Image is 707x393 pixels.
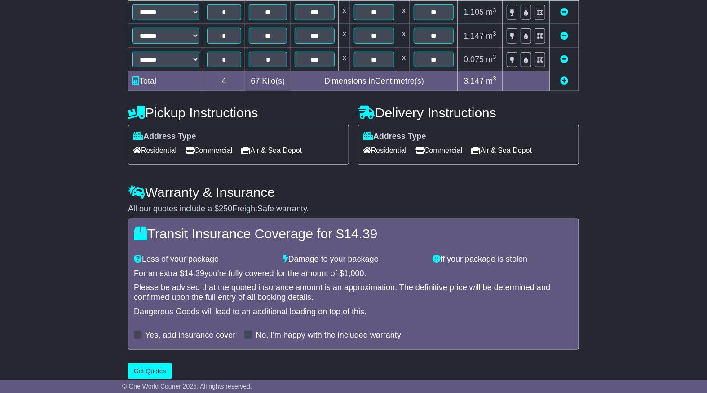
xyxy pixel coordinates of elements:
div: Dangerous Goods will lead to an additional loading on top of this. [134,307,573,317]
span: 0.075 [464,55,484,64]
span: Commercial [415,143,462,157]
sup: 3 [493,30,496,37]
a: Remove this item [560,55,568,64]
h4: Transit Insurance Coverage for $ [134,226,573,241]
sup: 3 [493,7,496,13]
span: Residential [363,143,407,157]
span: 14.39 [184,269,204,278]
span: 3.147 [464,76,484,85]
a: Remove this item [560,8,568,17]
span: m [486,76,496,85]
span: 14.39 [344,226,377,241]
span: Commercial [186,143,232,157]
div: Please be advised that the quoted insurance amount is an approximation. The definitive price will... [134,283,573,302]
label: Address Type [133,132,196,142]
div: Loss of your package [129,255,279,264]
td: x [339,24,350,48]
span: 1.147 [464,31,484,40]
span: Air & Sea Depot [472,143,532,157]
td: x [398,24,410,48]
td: x [339,1,350,24]
div: All our quotes include a $ FreightSafe warranty. [128,204,579,214]
span: m [486,55,496,64]
div: Damage to your package [279,255,429,264]
h4: Warranty & Insurance [128,185,579,200]
label: Yes, add insurance cover [145,330,235,340]
label: No, I'm happy with the included warranty [256,330,401,340]
h4: Delivery Instructions [358,105,579,120]
button: Get Quotes [128,363,172,379]
span: © One World Courier 2025. All rights reserved. [122,383,252,390]
sup: 3 [493,54,496,60]
div: For an extra $ you're fully covered for the amount of $ . [134,269,573,279]
td: 4 [203,71,245,91]
span: 1.105 [464,8,484,17]
span: 250 [219,204,232,213]
td: Kilo(s) [245,71,291,91]
span: Residential [133,143,177,157]
a: Add new item [560,76,568,85]
td: x [398,48,410,71]
td: x [339,48,350,71]
span: Air & Sea Depot [242,143,302,157]
span: 1,000 [344,269,364,278]
td: x [398,1,410,24]
td: Total [128,71,203,91]
span: 67 [251,76,260,85]
label: Address Type [363,132,426,142]
td: Dimensions in Centimetre(s) [291,71,458,91]
sup: 3 [493,75,496,82]
a: Remove this item [560,31,568,40]
div: If your package is stolen [428,255,578,264]
h4: Pickup Instructions [128,105,349,120]
span: m [486,8,496,17]
span: m [486,31,496,40]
